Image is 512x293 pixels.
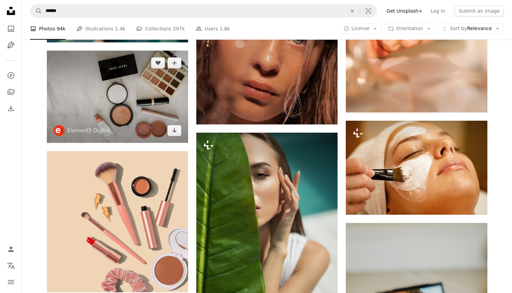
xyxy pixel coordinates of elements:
[77,18,126,40] a: Illustrations 1.4k
[382,5,426,16] a: Get Unsplash+
[30,4,42,17] button: Search Unsplash
[455,5,504,16] button: Submit an image
[136,18,185,40] a: Collections 297k
[4,22,18,36] a: Photos
[426,5,449,16] a: Log in
[450,25,492,32] span: Relevance
[196,236,338,242] a: Close up of pretty woman covering her face with a green leaf
[4,69,18,82] a: Explore
[360,4,377,17] button: Visual search
[196,18,230,40] a: Users 1.8k
[168,125,181,136] a: Download
[173,25,185,32] span: 297k
[47,151,188,292] img: pink and brown makeup brush set
[67,127,110,134] a: Element5 Digital
[450,26,467,31] span: Sort by
[4,102,18,115] a: Download History
[4,242,18,256] a: Log in / Sign up
[4,4,18,19] a: Home — Unsplash
[352,26,370,31] span: License
[438,23,504,34] button: Sort byRelevance
[47,93,188,99] a: photo of assorted makeup products on gray surface
[346,121,487,215] img: Close-up of beautician applying white mask on woman's face during beauty treatment at the spa.
[30,4,377,18] form: Find visuals sitewide
[340,23,382,34] button: License
[4,259,18,272] button: Language
[220,25,230,32] span: 1.8k
[47,51,188,143] img: photo of assorted makeup products on gray surface
[54,125,65,136] img: Go to Element5 Digital's profile
[396,26,423,31] span: Orientation
[47,218,188,225] a: pink and brown makeup brush set
[4,85,18,99] a: Collections
[345,4,360,17] button: Clear
[115,25,125,32] span: 1.4k
[4,38,18,52] a: Illustrations
[168,57,181,68] button: Add to Collection
[346,164,487,171] a: Close-up of beautician applying white mask on woman's face during beauty treatment at the spa.
[4,275,18,289] button: Menu
[384,23,435,34] button: Orientation
[151,57,165,68] button: Like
